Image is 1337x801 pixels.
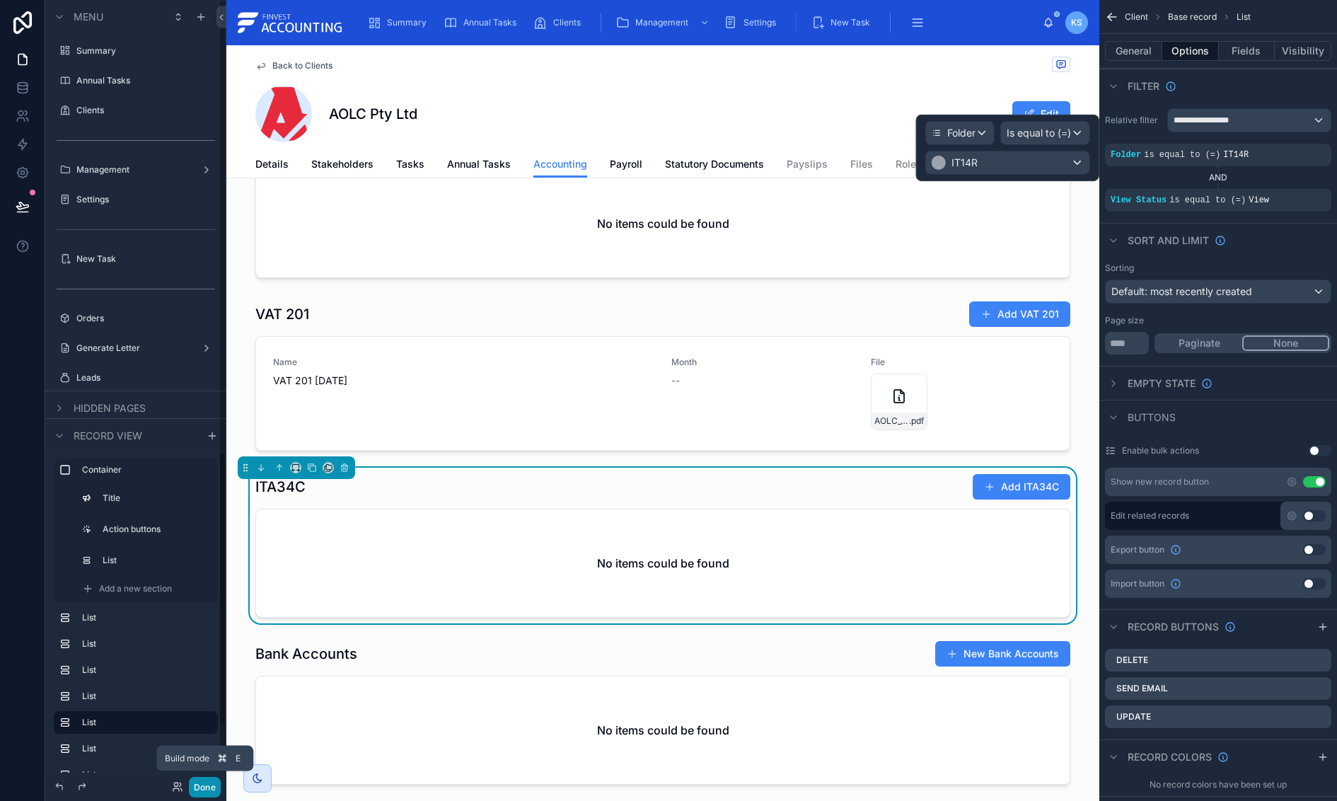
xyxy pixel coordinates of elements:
a: Payroll [610,151,642,180]
label: List [82,769,212,780]
button: Visibility [1275,41,1331,61]
span: Buttons [1128,410,1176,425]
a: Payslips [787,151,828,180]
label: List [82,743,212,754]
span: Payroll [610,157,642,171]
span: New Task [830,17,870,28]
a: Statutory Documents [665,151,764,180]
h2: No items could be found [597,555,729,572]
button: Default: most recently created [1105,280,1331,304]
span: Statutory Documents [665,157,764,171]
label: List [82,717,207,728]
span: Sort And Limit [1128,234,1209,248]
span: List [1237,11,1251,23]
span: Hidden pages [74,401,146,415]
span: IT14R [951,156,978,170]
img: App logo [238,11,345,34]
span: Back to Clients [272,60,332,71]
span: Base record [1168,11,1217,23]
div: scrollable content [356,7,1043,38]
span: Stakeholders [311,157,374,171]
span: Details [255,157,289,171]
label: List [82,612,212,623]
button: IT14R [925,151,1090,175]
label: Generate Letter [76,342,195,354]
label: List [82,691,212,702]
span: Client [1125,11,1148,23]
button: Fields [1219,41,1275,61]
label: Delete [1116,655,1148,666]
span: Filter [1128,79,1159,93]
span: KS [1071,17,1082,28]
span: Record view [74,429,142,443]
label: Update [1116,711,1151,722]
span: Payslips [787,157,828,171]
label: Annual Tasks [76,75,215,86]
a: Roles [896,151,922,180]
span: Management [635,17,688,28]
button: Folder [925,121,995,145]
a: Settings [76,194,215,205]
span: Record buttons [1128,620,1219,634]
label: Container [82,464,212,476]
label: Title [103,492,209,504]
span: Annual Tasks [463,17,516,28]
span: Record colors [1128,750,1212,764]
label: Edit related records [1111,510,1189,521]
label: Sorting [1105,263,1134,274]
span: Default: most recently created [1111,285,1252,297]
a: Back to Clients [255,60,332,71]
label: List [82,664,212,676]
label: Page size [1105,315,1144,326]
span: Annual Tasks [447,157,511,171]
span: Tasks [396,157,424,171]
span: Accounting [533,157,587,171]
label: Summary [76,45,215,57]
a: Summary [363,10,436,35]
button: Edit [1012,101,1070,127]
label: Action buttons [103,524,209,535]
button: Paginate [1157,335,1242,351]
label: Management [76,164,195,175]
label: List [103,555,209,566]
span: View [1249,195,1269,205]
a: Accounting [533,151,587,178]
label: New Task [76,253,215,265]
span: View Status [1111,195,1167,205]
a: Settings [719,10,786,35]
div: AND [1105,172,1331,183]
button: Options [1162,41,1219,61]
span: Add a new section [99,583,172,594]
label: Leads [76,372,215,384]
label: Enable bulk actions [1122,445,1199,456]
button: Add ITA34C [973,474,1070,500]
span: E [232,753,243,764]
span: Clients [553,17,581,28]
a: Annual Tasks [447,151,511,180]
span: Folder [1111,150,1141,160]
label: Orders [76,313,215,324]
span: is equal to (=) [1169,195,1246,205]
label: Clients [76,105,215,116]
span: IT14R [1223,150,1249,160]
h1: AOLC Pty Ltd [329,104,417,124]
a: Tasks [396,151,424,180]
a: Management [611,10,717,35]
span: Menu [74,10,103,24]
span: Export button [1111,544,1164,555]
span: Import button [1111,578,1164,589]
label: List [82,638,212,650]
a: Annual Tasks [439,10,526,35]
h1: ITA34C [255,477,306,497]
button: General [1105,41,1162,61]
a: Clients [529,10,591,35]
a: Details [255,151,289,180]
